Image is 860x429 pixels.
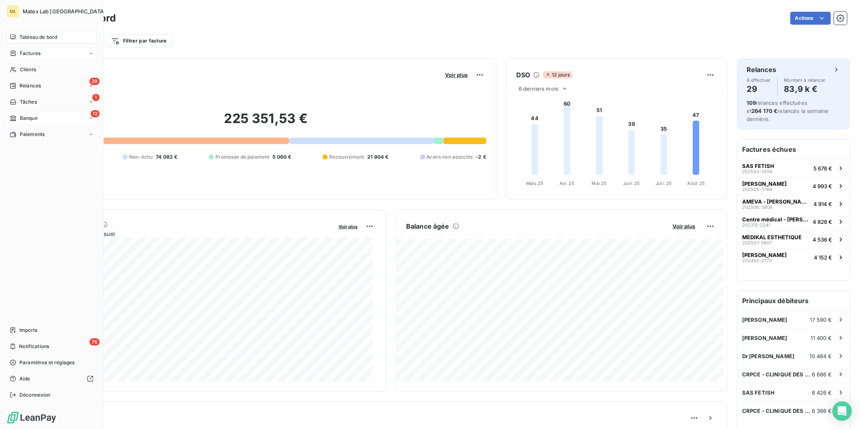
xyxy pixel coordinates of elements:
[790,12,831,25] button: Actions
[20,50,40,57] span: Factures
[19,391,51,399] span: Déconnexion
[742,216,809,223] span: Centre médical - [PERSON_NAME]
[737,177,850,195] button: [PERSON_NAME]202505-37844 993 €
[812,371,832,378] span: 6 686 €
[445,72,468,78] span: Voir plus
[742,316,788,323] span: [PERSON_NAME]
[687,181,705,186] tspan: Août 25
[46,229,333,238] span: Chiffre d'affaires mensuel
[20,66,36,73] span: Clients
[813,236,832,243] span: 4 536 €
[592,181,607,186] tspan: Mai 25
[742,408,812,414] span: CRPCE - CLINIQUE DES CHAMPS ELYSEES
[742,163,774,169] span: SAS FETISH
[737,230,850,248] button: MEDIKAL ESTHETIQUE202507-39074 536 €
[20,131,45,138] span: Paiements
[6,356,97,369] a: Paramètres et réglages
[560,181,575,186] tspan: Avr. 25
[814,254,832,261] span: 4 152 €
[742,389,775,396] span: SAS FETISH
[6,31,97,44] a: Tableau de bord
[742,258,772,263] span: 202405-2773
[811,335,832,341] span: 11 400 €
[832,401,852,421] div: Open Intercom Messenger
[737,140,850,159] h6: Factures échues
[19,34,57,41] span: Tableau de bord
[747,83,771,96] h4: 29
[810,353,832,359] span: 10 464 €
[443,71,470,79] button: Voir plus
[19,82,41,89] span: Relances
[747,78,771,83] span: À effectuer
[747,65,776,74] h6: Relances
[742,205,773,210] span: 202506-3809
[812,408,832,414] span: 6 366 €
[747,100,829,122] span: relances effectuées et relancés la semaine dernière.
[526,181,544,186] tspan: Mars 25
[6,128,97,141] a: Paiements
[519,85,558,92] span: 6 derniers mois
[6,5,19,18] div: ML
[784,78,826,83] span: Montant à relancer
[406,221,449,231] h6: Balance âgée
[742,240,772,245] span: 202507-3907
[670,223,698,230] button: Voir plus
[338,224,358,229] span: Voir plus
[737,291,850,310] h6: Principaux débiteurs
[476,153,486,161] span: -2 €
[6,96,97,108] a: 1Tâches
[742,169,773,174] span: 202503-3556
[92,94,100,101] span: 1
[623,181,640,186] tspan: Juin 25
[813,183,832,189] span: 4 993 €
[6,372,97,385] a: Aide
[23,8,106,15] span: Matex Lab [GEOGRAPHIC_DATA]
[543,71,572,79] span: 12 jours
[784,83,826,96] h4: 83,9 k €
[156,153,177,161] span: 74 082 €
[19,359,75,366] span: Paramètres et réglages
[742,252,787,258] span: [PERSON_NAME]
[737,195,850,212] button: AMEVA - [PERSON_NAME]202506-38094 914 €
[751,108,777,114] span: 264 170 €
[737,212,850,230] button: Centre médical - [PERSON_NAME]202312-22414 826 €
[737,248,850,266] button: [PERSON_NAME]202405-27734 152 €
[336,223,360,230] button: Voir plus
[215,153,269,161] span: Promesse de paiement
[656,181,672,186] tspan: Juil. 25
[742,181,787,187] span: [PERSON_NAME]
[272,153,291,161] span: 5 060 €
[91,110,100,117] span: 12
[813,201,832,207] span: 4 914 €
[20,98,37,106] span: Tâches
[106,34,172,47] button: Filtrer par facture
[6,112,97,125] a: 12Banque
[742,335,788,341] span: [PERSON_NAME]
[742,187,772,192] span: 202505-3784
[329,153,364,161] span: Recouvrement
[427,153,473,161] span: Avoirs non associés
[6,63,97,76] a: Clients
[673,223,695,229] span: Voir plus
[747,100,756,106] span: 109
[742,353,794,359] span: Dr [PERSON_NAME]
[810,316,832,323] span: 17 590 €
[6,324,97,337] a: Imports
[813,165,832,172] span: 5 676 €
[20,115,38,122] span: Banque
[46,110,486,135] h2: 225 351,53 €
[813,219,832,225] span: 4 826 €
[19,343,49,350] span: Notifications
[737,159,850,177] button: SAS FETISH202503-35565 676 €
[516,70,530,80] h6: DSO
[19,327,37,334] span: Imports
[19,375,30,382] span: Aide
[6,79,97,92] a: 29Relances
[742,223,770,227] span: 202312-2241
[6,411,57,424] img: Logo LeanPay
[742,371,812,378] span: CRPCE - CLINIQUE DES CHAMPS ELYSEES
[6,47,97,60] a: Factures
[742,198,810,205] span: AMEVA - [PERSON_NAME]
[89,338,100,346] span: 76
[129,153,153,161] span: Non-échu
